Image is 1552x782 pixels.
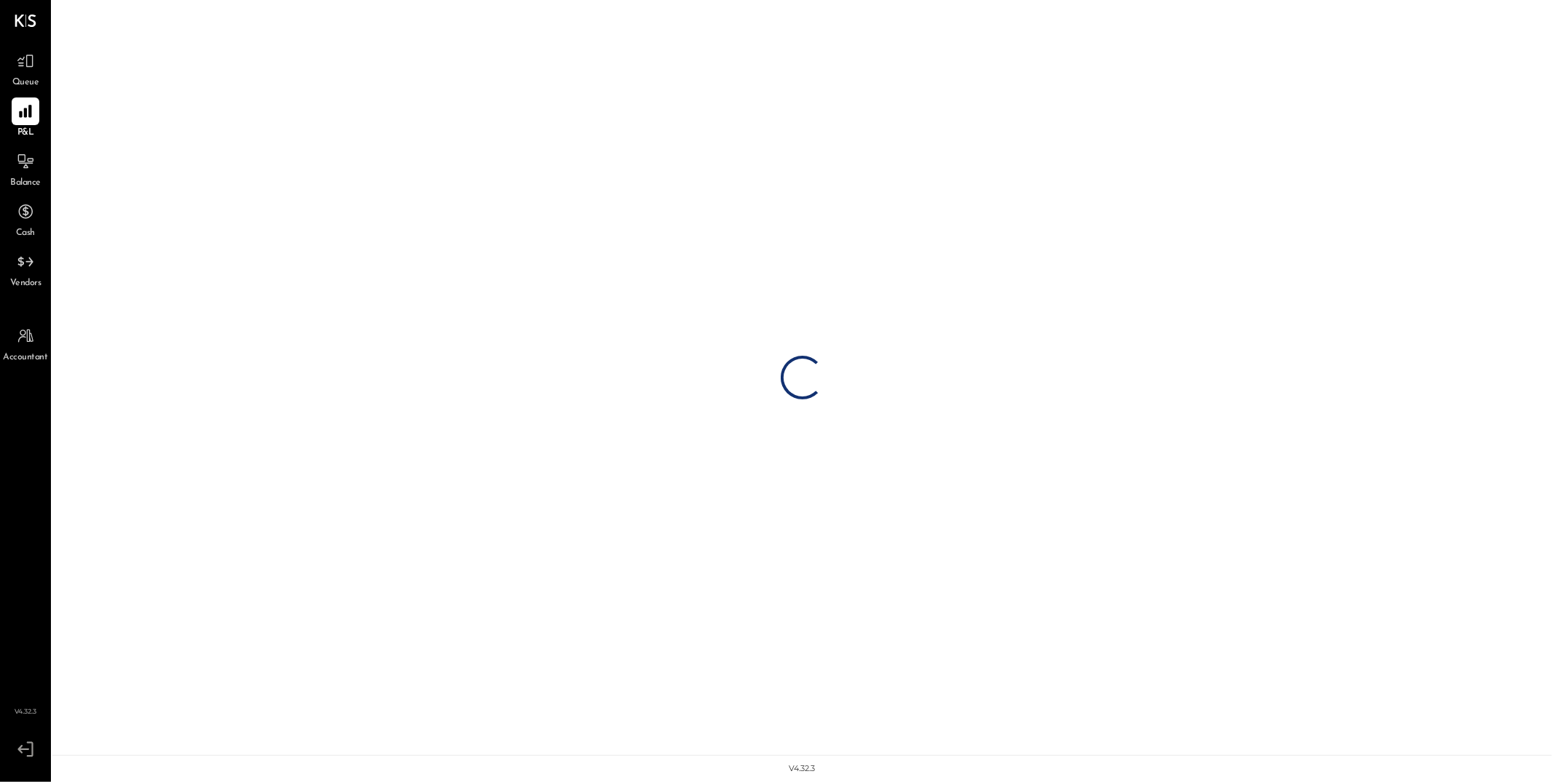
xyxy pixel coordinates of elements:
[789,763,816,775] div: v 4.32.3
[1,97,50,140] a: P&L
[1,322,50,364] a: Accountant
[10,277,41,290] span: Vendors
[17,127,34,140] span: P&L
[4,351,48,364] span: Accountant
[1,148,50,190] a: Balance
[12,76,39,89] span: Queue
[1,198,50,240] a: Cash
[1,248,50,290] a: Vendors
[10,177,41,190] span: Balance
[16,227,35,240] span: Cash
[1,47,50,89] a: Queue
